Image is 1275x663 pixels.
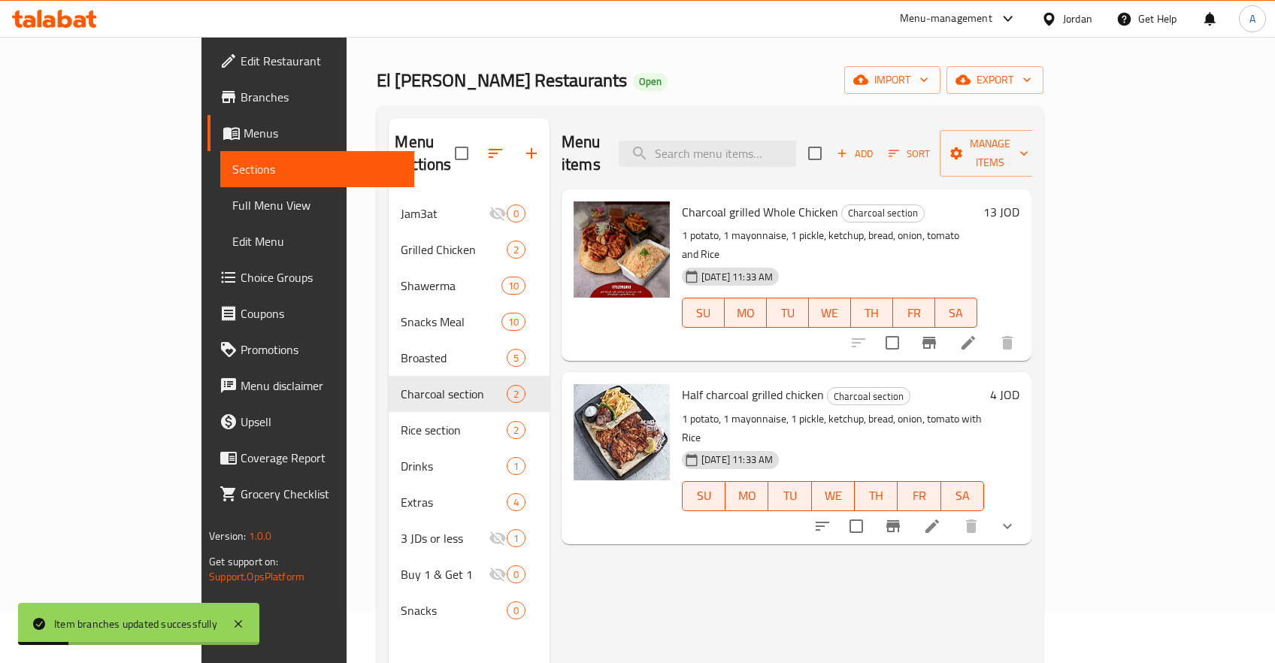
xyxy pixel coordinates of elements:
div: items [507,241,525,259]
button: show more [989,508,1025,544]
a: Edit menu item [923,517,941,535]
h2: Menu items [562,131,601,176]
span: El [PERSON_NAME] Restaurants [377,63,627,97]
div: items [507,493,525,511]
button: delete [989,325,1025,361]
a: Choice Groups [207,259,414,295]
span: Broasted [401,349,506,367]
span: 1.0.0 [249,526,272,546]
button: SA [941,481,984,511]
button: sort-choices [804,508,840,544]
h2: Menu sections [395,131,455,176]
h6: 13 JOD [983,201,1019,223]
div: items [507,529,525,547]
a: Menus [207,115,414,151]
span: Sort [889,145,930,162]
span: Add item [831,142,879,165]
button: export [946,66,1043,94]
div: Extras [401,493,506,511]
span: 5 [507,351,525,365]
a: Full Menu View [220,187,414,223]
a: Menu disclaimer [207,368,414,404]
div: Menu-management [900,10,992,28]
button: Branch-specific-item [911,325,947,361]
div: items [507,349,525,367]
button: TU [768,481,811,511]
div: Charcoal section [841,204,925,223]
a: Support.OpsPlatform [209,567,304,586]
h6: 4 JOD [990,384,1019,405]
span: Choice Groups [241,268,402,286]
span: SU [689,485,719,507]
a: Sections [220,151,414,187]
div: Item branches updated successfully [54,616,217,632]
div: Rice section2 [389,412,550,448]
button: MO [725,481,768,511]
span: 0 [507,604,525,618]
span: 10 [502,315,525,329]
div: Charcoal section2 [389,376,550,412]
button: Manage items [940,130,1040,177]
span: Rice section [401,421,506,439]
div: Snacks0 [389,592,550,628]
a: Edit Menu [220,223,414,259]
a: Grocery Checklist [207,476,414,512]
svg: Show Choices [998,517,1016,535]
button: FR [893,298,935,328]
span: Shawerma [401,277,501,295]
span: TH [857,302,887,324]
input: search [619,141,796,167]
span: A [1249,11,1255,27]
span: FR [904,485,934,507]
span: Sections [232,160,402,178]
button: SU [682,481,725,511]
a: Coverage Report [207,440,414,476]
div: items [507,385,525,403]
span: Select to update [877,327,908,359]
img: Charcoal grilled Whole Chicken [574,201,670,298]
p: 1 potato, 1 mayonnaise, 1 pickle, ketchup, bread, onion, tomato with Rice [682,410,984,447]
button: FR [898,481,940,511]
svg: Inactive section [489,529,507,547]
span: 4 [507,495,525,510]
span: Grilled Chicken [401,241,506,259]
span: WE [818,485,849,507]
a: Upsell [207,404,414,440]
span: SU [689,302,719,324]
button: WE [812,481,855,511]
span: 3 JDs or less [401,529,488,547]
div: Shawerma10 [389,268,550,304]
button: Add [831,142,879,165]
button: delete [953,508,989,544]
span: Select all sections [446,138,477,169]
span: import [856,71,928,89]
span: Coupons [241,304,402,322]
button: SU [682,298,725,328]
div: items [507,421,525,439]
span: Snacks [401,601,506,619]
img: Half charcoal grilled chicken [574,384,670,480]
div: Jordan [1063,11,1092,27]
a: Edit Restaurant [207,43,414,79]
span: WE [815,302,845,324]
button: WE [809,298,851,328]
span: Edit Restaurant [241,52,402,70]
button: TH [851,298,893,328]
span: [DATE] 11:33 AM [695,453,779,467]
span: 1 [507,459,525,474]
button: TU [767,298,809,328]
span: Upsell [241,413,402,431]
div: items [507,565,525,583]
a: Edit menu item [959,334,977,352]
span: Buy 1 & Get 1 [401,565,488,583]
span: TH [861,485,892,507]
a: Promotions [207,331,414,368]
a: Branches [207,79,414,115]
span: Charcoal section [401,385,506,403]
span: MO [731,485,762,507]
